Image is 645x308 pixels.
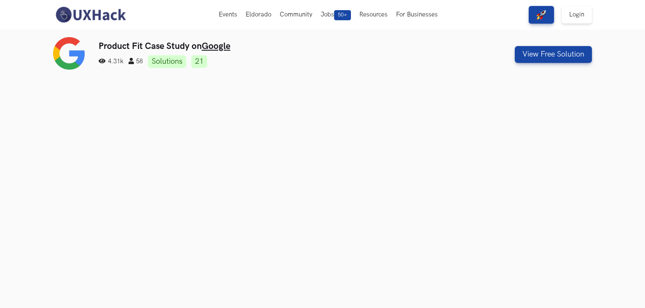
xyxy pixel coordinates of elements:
span: 4.31k [99,58,123,65]
a: Solutions [148,55,186,68]
span: 50+ [334,10,351,20]
a: Login [562,6,592,24]
img: rocket [536,10,546,20]
img: UXHack-logo.png [53,6,128,24]
img: Google logo [53,37,85,70]
button: View Free Solution [515,46,592,63]
a: 21 [191,55,207,68]
h3: Product Fit Case Study on [99,41,455,51]
span: 58 [128,58,143,65]
a: Google [202,41,230,51]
